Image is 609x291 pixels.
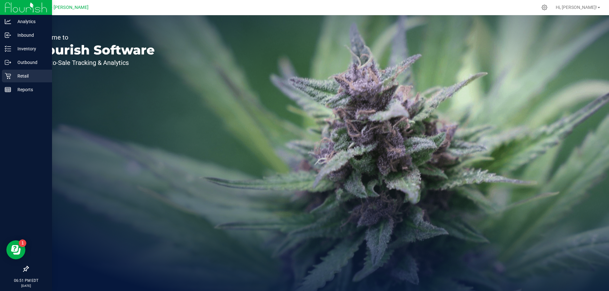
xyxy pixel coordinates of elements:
[5,59,11,66] inline-svg: Outbound
[41,5,88,10] span: GA1 - [PERSON_NAME]
[3,278,49,283] p: 06:51 PM EDT
[556,5,597,10] span: Hi, [PERSON_NAME]!
[5,18,11,25] inline-svg: Analytics
[34,60,155,66] p: Seed-to-Sale Tracking & Analytics
[5,32,11,38] inline-svg: Inbound
[11,45,49,53] p: Inventory
[11,72,49,80] p: Retail
[3,283,49,288] p: [DATE]
[5,46,11,52] inline-svg: Inventory
[11,31,49,39] p: Inbound
[34,44,155,56] p: Flourish Software
[11,18,49,25] p: Analytics
[11,86,49,93] p: Reports
[5,73,11,79] inline-svg: Retail
[11,59,49,66] p: Outbound
[34,34,155,41] p: Welcome to
[6,240,25,259] iframe: Resource center
[19,239,26,247] iframe: Resource center unread badge
[5,86,11,93] inline-svg: Reports
[540,4,548,10] div: Manage settings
